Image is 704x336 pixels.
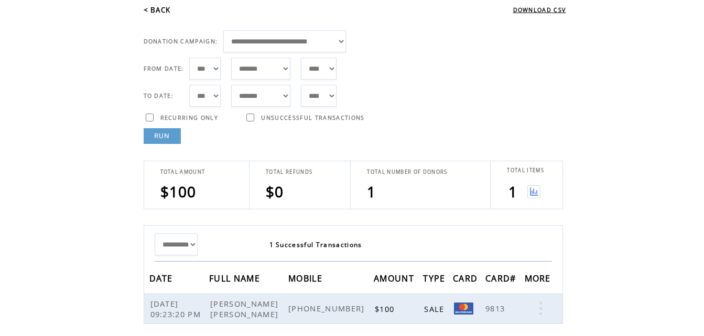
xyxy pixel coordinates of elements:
span: CARD [453,270,480,289]
span: [DATE] 09:23:20 PM [150,298,204,319]
span: 1 [508,182,517,201]
span: RECURRING ONLY [160,114,219,121]
span: FULL NAME [209,270,263,289]
span: TYPE [423,270,448,289]
a: MOBILE [288,275,325,281]
span: $100 [375,304,397,314]
span: DATE [149,270,176,289]
span: TOTAL NUMBER OF DONORS [367,169,447,175]
span: TO DATE: [144,92,174,99]
a: RUN [144,128,181,144]
img: View graph [527,185,540,198]
span: TOTAL AMOUNT [160,169,205,175]
span: 1 [367,182,376,201]
img: Mastercard [454,303,473,315]
span: 9813 [485,303,507,313]
span: CARD# [485,270,519,289]
a: FULL NAME [209,275,263,281]
span: MOBILE [288,270,325,289]
span: DONATION CAMPAIGN: [144,38,218,45]
a: TYPE [423,275,448,281]
span: [PERSON_NAME] [PERSON_NAME] [210,298,281,319]
span: 1 Successful Transactions [269,240,362,249]
a: CARD [453,275,480,281]
a: DATE [149,275,176,281]
span: TOTAL REFUNDS [266,169,312,175]
span: FROM DATE: [144,65,184,72]
a: < BACK [144,5,171,15]
span: SALE [424,304,447,314]
span: TOTAL ITEMS [507,167,544,174]
span: $100 [160,182,197,201]
span: AMOUNT [374,270,417,289]
a: DOWNLOAD CSV [513,6,566,14]
a: AMOUNT [374,275,417,281]
span: [PHONE_NUMBER] [288,303,367,313]
span: MORE [525,270,554,289]
a: CARD# [485,275,519,281]
span: $0 [266,182,284,201]
span: UNSUCCESSFUL TRANSACTIONS [261,114,364,121]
